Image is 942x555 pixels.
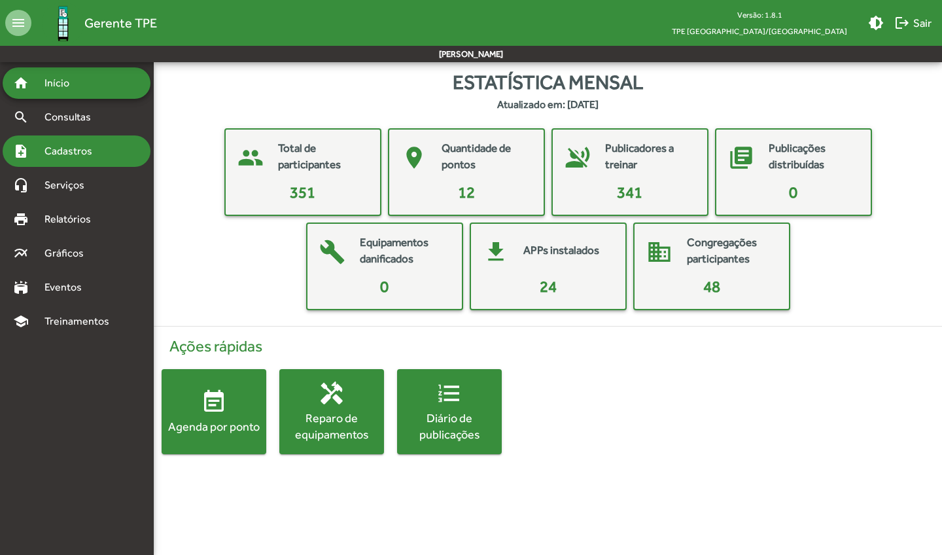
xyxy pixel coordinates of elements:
[162,337,934,356] h4: Ações rápidas
[37,177,102,193] span: Serviços
[687,234,776,268] mat-card-title: Congregações participantes
[279,410,384,442] div: Reparo de equipamentos
[162,418,266,435] div: Agenda por ponto
[13,109,29,125] mat-icon: search
[42,2,84,45] img: Logo
[13,279,29,295] mat-icon: stadium
[703,277,720,295] span: 48
[394,138,434,177] mat-icon: place
[868,15,884,31] mat-icon: brightness_medium
[313,232,352,272] mat-icon: build
[13,211,29,227] mat-icon: print
[37,245,101,261] span: Gráficos
[37,109,108,125] span: Consultas
[13,245,29,261] mat-icon: multiline_chart
[360,234,449,268] mat-card-title: Equipamentos danificados
[458,183,475,201] span: 12
[37,211,108,227] span: Relatórios
[31,2,157,45] a: Gerente TPE
[5,10,31,36] mat-icon: menu
[37,143,109,159] span: Cadastros
[640,232,679,272] mat-icon: domain
[617,183,642,201] span: 341
[894,15,910,31] mat-icon: logout
[769,140,858,173] mat-card-title: Publicações distribuídas
[540,277,557,295] span: 24
[231,138,270,177] mat-icon: people
[37,75,88,91] span: Início
[442,140,531,173] mat-card-title: Quantidade de pontos
[290,183,315,201] span: 351
[722,138,761,177] mat-icon: library_books
[889,11,937,35] button: Sair
[319,380,345,406] mat-icon: handyman
[661,7,858,23] div: Versão: 1.8.1
[13,143,29,159] mat-icon: note_add
[37,313,125,329] span: Treinamentos
[397,369,502,454] button: Diário de publicações
[497,97,599,113] strong: Atualizado em: [DATE]
[605,140,694,173] mat-card-title: Publicadores a treinar
[279,369,384,454] button: Reparo de equipamentos
[436,380,462,406] mat-icon: format_list_numbered
[380,277,389,295] span: 0
[37,279,99,295] span: Eventos
[453,67,643,97] span: Estatística mensal
[278,140,367,173] mat-card-title: Total de participantes
[661,23,858,39] span: TPE [GEOGRAPHIC_DATA]/[GEOGRAPHIC_DATA]
[84,12,157,33] span: Gerente TPE
[201,389,227,415] mat-icon: event_note
[894,11,932,35] span: Sair
[476,232,515,272] mat-icon: get_app
[162,369,266,454] button: Agenda por ponto
[558,138,597,177] mat-icon: voice_over_off
[523,242,599,259] mat-card-title: APPs instalados
[397,410,502,442] div: Diário de publicações
[789,183,797,201] span: 0
[13,177,29,193] mat-icon: headset_mic
[13,313,29,329] mat-icon: school
[13,75,29,91] mat-icon: home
